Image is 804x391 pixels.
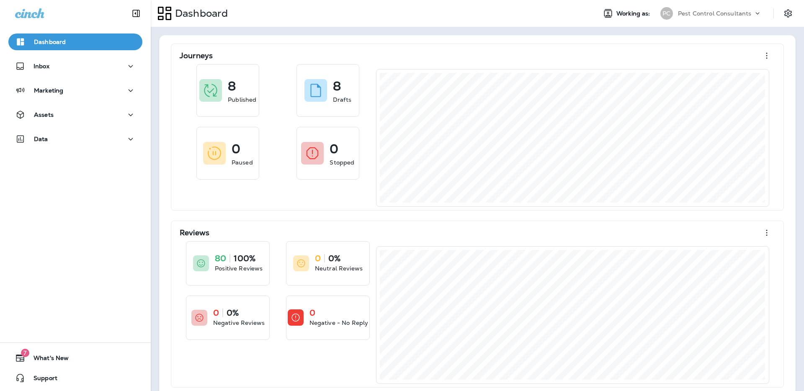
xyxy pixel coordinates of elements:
p: Journeys [180,51,213,60]
p: Positive Reviews [215,264,263,273]
p: 0% [328,254,340,262]
p: 100% [234,254,255,262]
span: What's New [25,355,69,365]
p: Negative - No Reply [309,319,368,327]
p: 0 [315,254,321,262]
p: Neutral Reviews [315,264,363,273]
button: Settings [781,6,796,21]
div: PC [660,7,673,20]
p: Stopped [330,158,354,167]
p: Inbox [33,63,49,69]
button: Data [8,131,142,147]
button: Inbox [8,58,142,75]
p: 8 [228,82,236,90]
button: Collapse Sidebar [124,5,148,22]
p: Reviews [180,229,209,237]
button: Assets [8,106,142,123]
p: 8 [333,82,341,90]
p: Data [34,136,48,142]
button: Support [8,370,142,386]
p: 0 [213,309,219,317]
button: Marketing [8,82,142,99]
p: 0 [330,145,338,153]
span: Support [25,375,57,385]
p: Assets [34,111,54,118]
button: Dashboard [8,33,142,50]
p: 0 [309,309,315,317]
p: Negative Reviews [213,319,265,327]
p: Drafts [333,95,351,104]
span: Working as: [616,10,652,17]
span: 7 [21,349,29,357]
p: Marketing [34,87,63,94]
p: Published [228,95,256,104]
button: 7What's New [8,350,142,366]
p: Paused [232,158,253,167]
p: Dashboard [34,39,66,45]
p: Dashboard [172,7,228,20]
p: 0% [227,309,239,317]
p: 0 [232,145,240,153]
p: Pest Control Consultants [678,10,751,17]
p: 80 [215,254,226,262]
